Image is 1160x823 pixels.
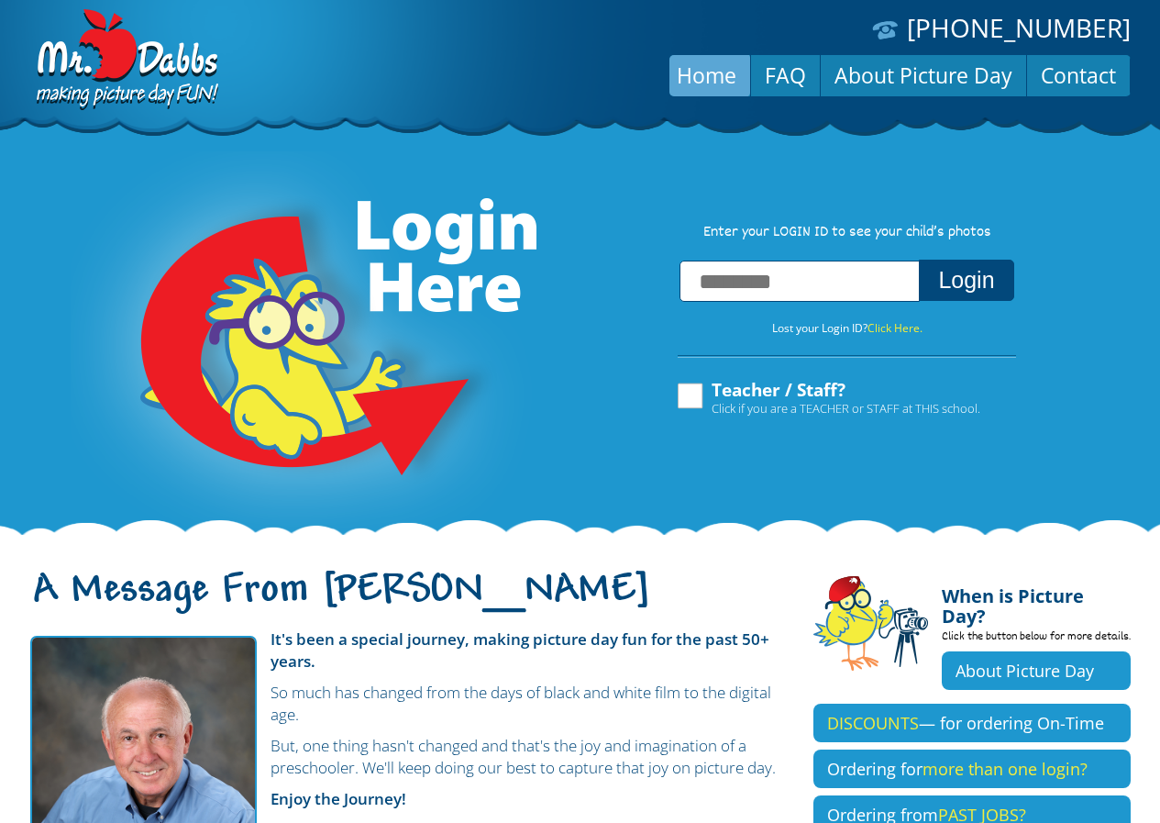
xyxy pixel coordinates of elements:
[813,750,1131,788] a: Ordering formore than one login?
[922,758,1088,780] span: more than one login?
[30,735,786,779] p: But, one thing hasn't changed and that's the joy and imagination of a preschooler. We'll keep doi...
[1027,53,1130,97] a: Contact
[813,704,1131,742] a: DISCOUNTS— for ordering On-Time
[919,260,1013,301] button: Login
[712,399,980,417] span: Click if you are a TEACHER or STAFF at THIS school.
[663,53,750,97] a: Home
[659,318,1035,339] p: Lost your Login ID?
[271,788,406,809] strong: Enjoy the Journey!
[942,627,1131,651] p: Click the button below for more details.
[907,10,1131,45] a: [PHONE_NUMBER]
[30,682,786,726] p: So much has changed from the days of black and white film to the digital age.
[271,628,769,672] strong: It's been a special journey, making picture day fun for the past 50+ years.
[821,53,1026,97] a: About Picture Day
[942,575,1131,627] h4: When is Picture Day?
[71,151,540,537] img: Login Here
[30,9,221,112] img: Dabbs Company
[675,381,980,416] label: Teacher / Staff?
[30,583,786,621] h1: A Message From [PERSON_NAME]
[867,320,922,336] a: Click Here.
[751,53,820,97] a: FAQ
[942,651,1131,690] a: About Picture Day
[659,223,1035,243] p: Enter your LOGIN ID to see your child’s photos
[827,712,919,734] span: DISCOUNTS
